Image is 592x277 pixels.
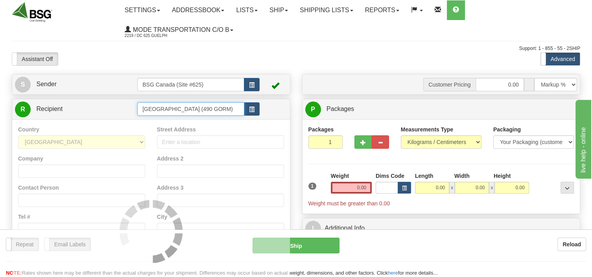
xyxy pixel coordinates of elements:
span: 2219 / DC 625 Guelph [125,32,184,40]
label: Length [415,172,433,180]
span: NOTE: [6,270,22,276]
label: Packages [308,126,334,133]
a: P Packages [305,101,577,117]
input: Recipient Id [137,102,244,116]
div: live help - online [6,5,73,14]
b: Reload [562,241,581,247]
a: Ship [264,0,294,20]
div: Support: 1 - 855 - 55 - 2SHIP [12,45,580,52]
iframe: chat widget [574,98,591,179]
span: S [15,77,31,92]
span: Weight must be greater than 0.00 [308,200,390,207]
input: Sender Id [137,78,244,91]
label: Assistant Off [12,53,58,65]
span: 1 [308,183,317,190]
label: Advanced [541,53,580,65]
button: Ship [253,238,339,253]
label: Dims Code [376,172,404,180]
span: Packages [326,105,354,112]
label: Height [494,172,511,180]
img: logo2219.jpg [12,2,52,22]
a: Settings [119,0,166,20]
a: S Sender [15,76,137,92]
a: Reports [359,0,405,20]
label: Packaging [493,126,521,133]
span: x [489,182,494,194]
a: Mode Transportation c/o B 2219 / DC 625 Guelph [119,20,239,40]
a: Lists [230,0,263,20]
span: Sender [36,81,57,87]
button: Reload [557,238,586,251]
a: R Recipient [15,101,124,117]
span: Mode Transportation c/o B [131,26,229,33]
span: I [305,221,321,236]
img: loader.gif [120,200,183,263]
label: Measurements Type [401,126,454,133]
a: here [388,270,398,276]
a: Shipping lists [294,0,359,20]
label: Weight [331,172,349,180]
span: Recipient [36,105,63,112]
a: IAdditional Info [305,220,577,236]
span: P [305,102,321,117]
a: Addressbook [166,0,231,20]
label: Width [454,172,470,180]
span: R [15,102,31,117]
span: Customer Pricing [423,78,475,91]
div: ... [561,182,574,194]
span: x [449,182,455,194]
